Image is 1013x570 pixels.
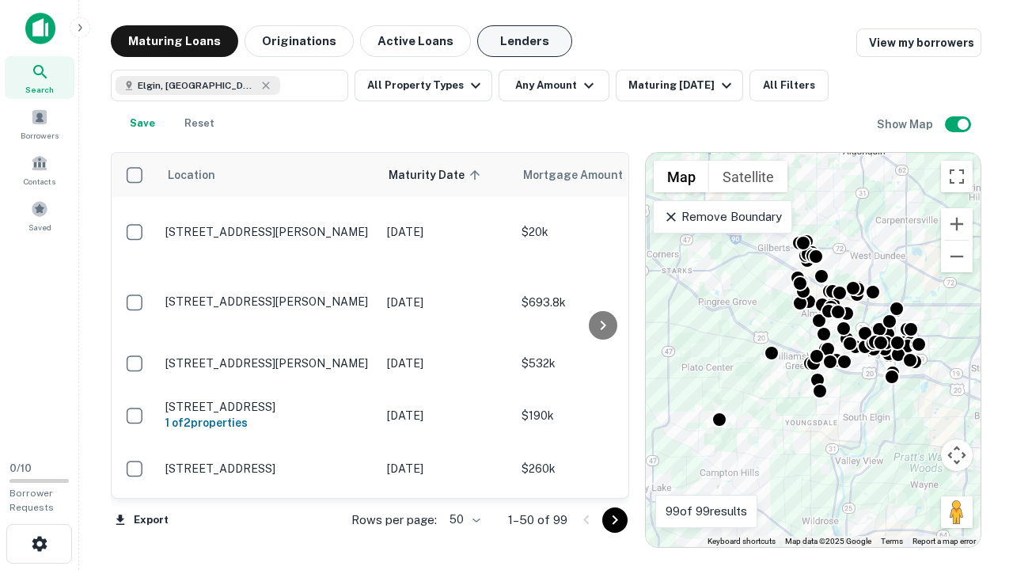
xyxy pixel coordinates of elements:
p: [STREET_ADDRESS][PERSON_NAME] [165,225,371,239]
p: [DATE] [387,407,506,424]
p: Rows per page: [351,511,437,530]
span: Saved [28,221,51,234]
a: Open this area in Google Maps (opens a new window) [650,526,702,547]
p: [STREET_ADDRESS][PERSON_NAME] [165,356,371,370]
iframe: Chat Widget [934,443,1013,519]
a: Borrowers [5,102,74,145]
button: Keyboard shortcuts [708,536,776,547]
th: Mortgage Amount [514,153,688,197]
button: Zoom in [941,208,973,240]
th: Location [157,153,379,197]
div: Maturing [DATE] [628,76,736,95]
span: Borrower Requests [9,488,54,513]
p: [DATE] [387,355,506,372]
p: [STREET_ADDRESS] [165,462,371,476]
span: Maturity Date [389,165,485,184]
a: Saved [5,194,74,237]
a: Report a map error [912,537,976,545]
a: Search [5,56,74,99]
button: Go to next page [602,507,628,533]
p: 1–50 of 99 [508,511,567,530]
img: Google [650,526,702,547]
div: 0 0 [646,153,981,547]
p: $693.8k [522,294,680,311]
span: Borrowers [21,129,59,142]
span: Elgin, [GEOGRAPHIC_DATA], [GEOGRAPHIC_DATA] [138,78,256,93]
button: Show satellite imagery [709,161,787,192]
p: [DATE] [387,460,506,477]
span: Location [167,165,215,184]
p: $260k [522,460,680,477]
p: [DATE] [387,294,506,311]
button: Originations [245,25,354,57]
p: $190k [522,407,680,424]
p: $532k [522,355,680,372]
button: Maturing Loans [111,25,238,57]
button: Show street map [654,161,709,192]
button: Active Loans [360,25,471,57]
button: Reset [174,108,225,139]
div: 50 [443,508,483,531]
h6: Show Map [877,116,935,133]
h6: 1 of 2 properties [165,414,371,431]
span: Search [25,83,54,96]
span: Contacts [24,175,55,188]
button: Zoom out [941,241,973,272]
p: [STREET_ADDRESS][PERSON_NAME] [165,294,371,309]
a: Terms (opens in new tab) [881,537,903,545]
button: All Property Types [355,70,492,101]
a: View my borrowers [856,28,981,57]
button: Toggle fullscreen view [941,161,973,192]
img: capitalize-icon.png [25,13,55,44]
span: 0 / 10 [9,462,32,474]
button: Maturing [DATE] [616,70,743,101]
span: Map data ©2025 Google [785,537,871,545]
th: Maturity Date [379,153,514,197]
p: Remove Boundary [663,207,781,226]
button: All Filters [749,70,829,101]
a: Contacts [5,148,74,191]
button: Export [111,508,173,532]
p: 99 of 99 results [666,502,747,521]
button: Map camera controls [941,439,973,471]
span: Mortgage Amount [523,165,643,184]
button: Save your search to get updates of matches that match your search criteria. [117,108,168,139]
p: [DATE] [387,223,506,241]
button: Any Amount [499,70,609,101]
p: $20k [522,223,680,241]
button: Lenders [477,25,572,57]
p: [STREET_ADDRESS] [165,400,371,414]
